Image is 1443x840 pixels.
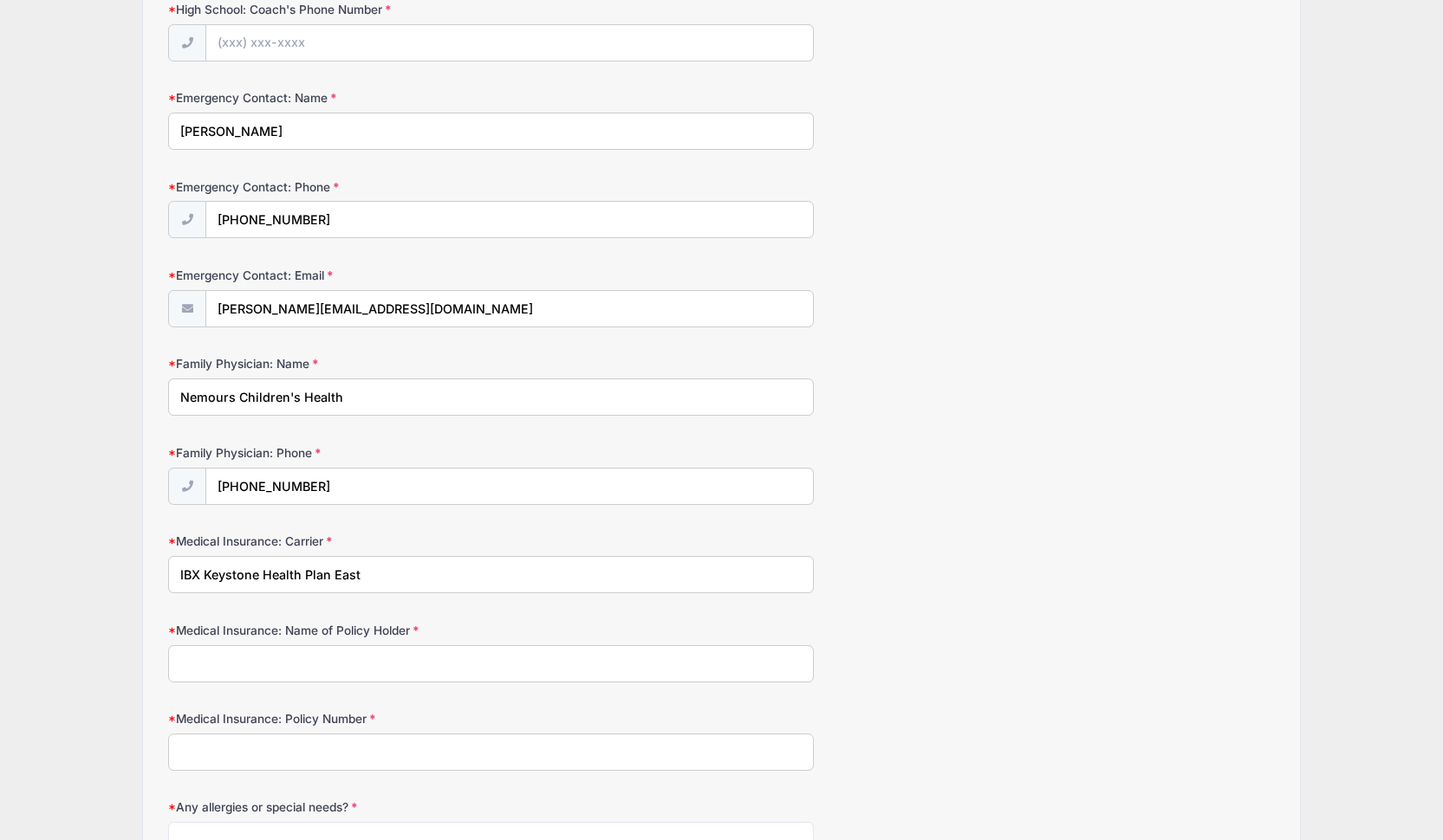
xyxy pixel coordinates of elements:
[168,1,537,18] label: High School: Coach's Phone Number
[168,444,537,462] label: Family Physician: Phone
[168,533,537,550] label: Medical Insurance: Carrier
[168,178,537,196] label: Emergency Contact: Phone
[168,355,537,372] label: Family Physician: Name
[168,267,537,284] label: Emergency Contact: Email
[205,24,814,61] input: (xxx) xxx-xxxx
[168,622,537,639] label: Medical Insurance: Name of Policy Holder
[205,468,814,505] input: (xxx) xxx-xxxx
[168,89,537,107] label: Emergency Contact: Name
[205,201,814,238] input: (xxx) xxx-xxxx
[205,290,814,327] input: email@email.com
[168,798,537,816] label: Any allergies or special needs?
[168,710,537,727] label: Medical Insurance: Policy Number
